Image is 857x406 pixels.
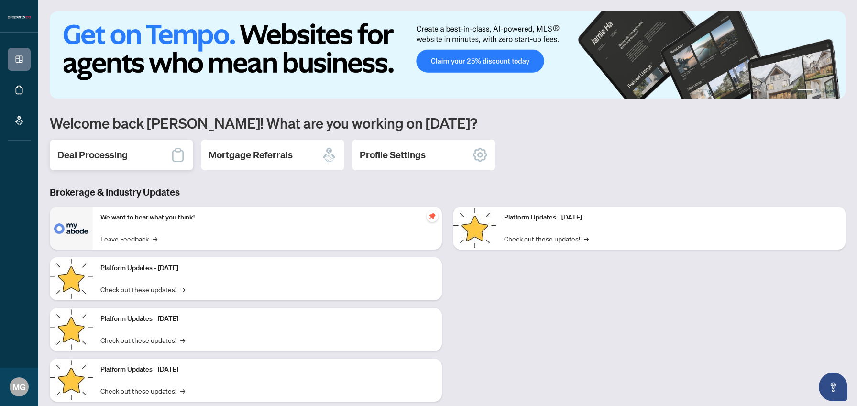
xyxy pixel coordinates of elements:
[209,148,293,162] h2: Mortgage Referrals
[584,233,589,244] span: →
[8,14,31,20] img: logo
[100,335,185,345] a: Check out these updates!→
[100,364,434,375] p: Platform Updates - [DATE]
[50,359,93,402] img: Platform Updates - July 8, 2025
[453,207,496,250] img: Platform Updates - June 23, 2025
[824,89,828,93] button: 3
[100,212,434,223] p: We want to hear what you think!
[100,233,157,244] a: Leave Feedback→
[504,233,589,244] a: Check out these updates!→
[12,380,26,394] span: MG
[100,284,185,295] a: Check out these updates!→
[100,314,434,324] p: Platform Updates - [DATE]
[50,308,93,351] img: Platform Updates - July 21, 2025
[100,385,185,396] a: Check out these updates!→
[50,11,846,99] img: Slide 0
[100,263,434,274] p: Platform Updates - [DATE]
[360,148,426,162] h2: Profile Settings
[50,257,93,300] img: Platform Updates - September 16, 2025
[180,284,185,295] span: →
[817,89,821,93] button: 2
[798,89,813,93] button: 1
[180,385,185,396] span: →
[819,373,847,401] button: Open asap
[50,207,93,250] img: We want to hear what you think!
[153,233,157,244] span: →
[50,186,846,199] h3: Brokerage & Industry Updates
[427,210,438,222] span: pushpin
[832,89,836,93] button: 4
[57,148,128,162] h2: Deal Processing
[180,335,185,345] span: →
[50,114,846,132] h1: Welcome back [PERSON_NAME]! What are you working on [DATE]?
[504,212,838,223] p: Platform Updates - [DATE]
